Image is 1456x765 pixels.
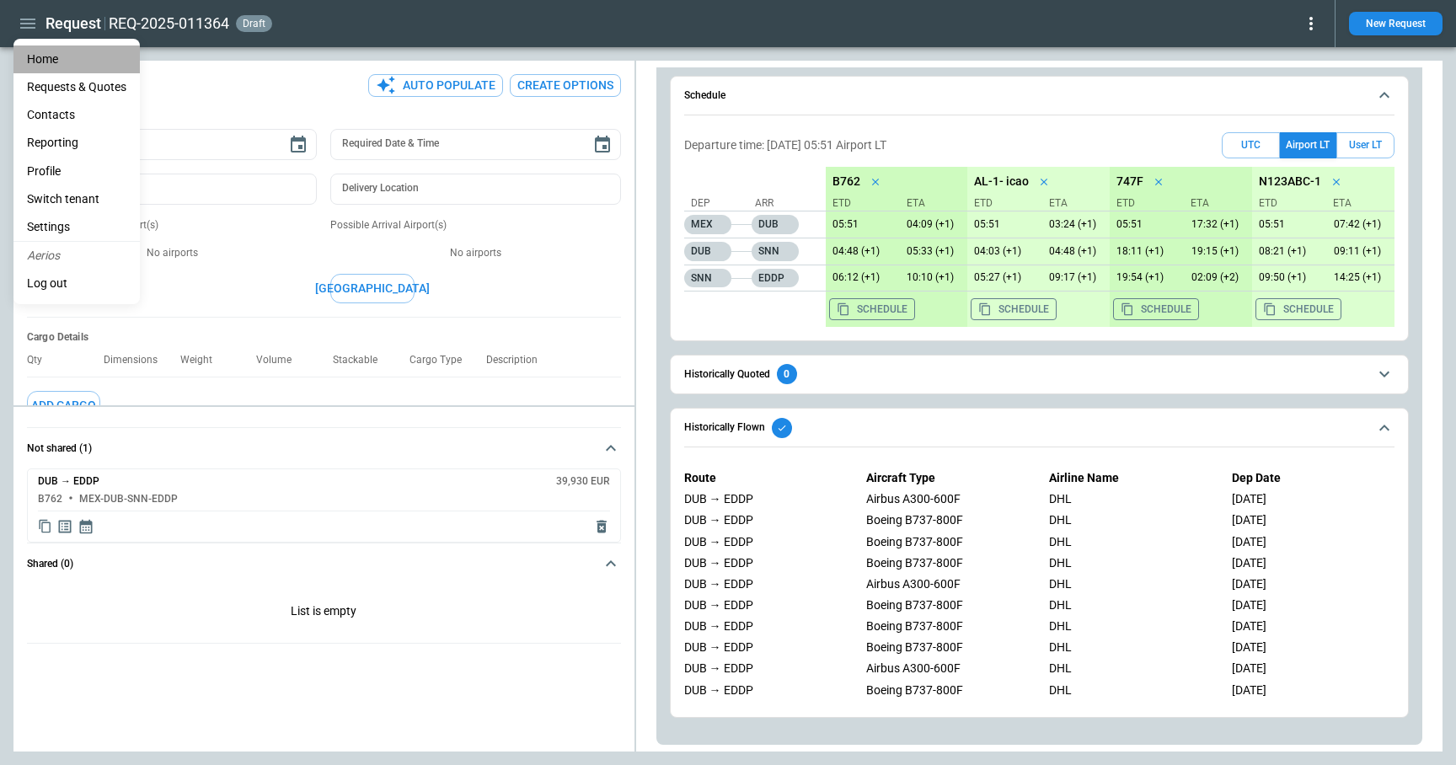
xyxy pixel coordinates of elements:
a: Settings [13,213,140,241]
li: Aerios [13,242,140,270]
a: Home [13,45,140,73]
a: Contacts [13,101,140,129]
a: Reporting [13,129,140,157]
li: Log out [13,270,140,297]
a: Requests & Quotes [13,73,140,101]
a: Profile [13,158,140,185]
li: Switch tenant [13,185,140,213]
